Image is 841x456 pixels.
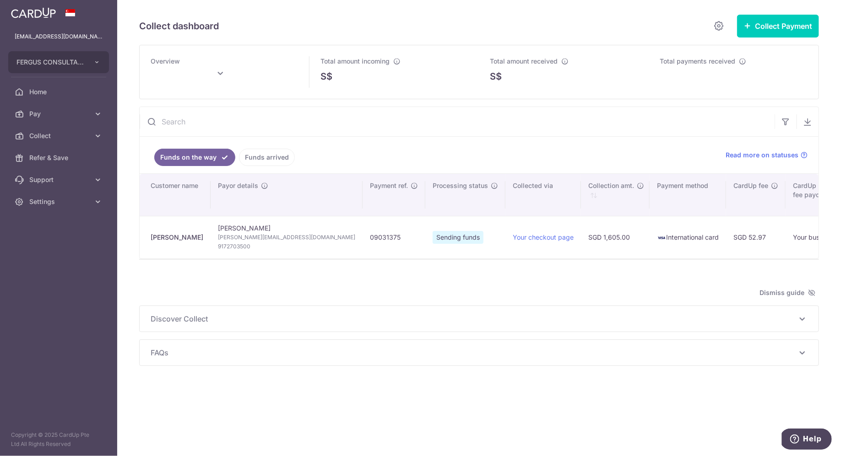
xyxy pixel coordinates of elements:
[513,233,574,241] a: Your checkout page
[218,242,355,251] span: 9172703500
[29,87,90,97] span: Home
[211,216,363,258] td: [PERSON_NAME]
[433,181,488,190] span: Processing status
[425,174,505,216] th: Processing status
[433,231,483,244] span: Sending funds
[490,57,558,65] span: Total amount received
[218,181,258,190] span: Payor details
[11,7,56,18] img: CardUp
[588,181,634,190] span: Collection amt.
[218,233,355,242] span: [PERSON_NAME][EMAIL_ADDRESS][DOMAIN_NAME]
[211,174,363,216] th: Payor details
[140,174,211,216] th: Customer name
[21,6,40,15] span: Help
[151,233,203,242] div: [PERSON_NAME]
[29,131,90,140] span: Collect
[505,174,581,216] th: Collected via
[650,216,726,258] td: International card
[726,174,786,216] th: CardUp fee
[140,107,775,136] input: Search
[657,233,666,242] img: visa-sm-192604c4577d2d35970c8ed26b86981c2741ebd56154ab54ad91a526f0f24972.png
[29,153,90,162] span: Refer & Save
[581,216,650,258] td: SGD 1,605.00
[151,347,808,358] p: FAQs
[29,197,90,206] span: Settings
[760,287,815,298] span: Dismiss guide
[793,181,822,199] span: CardUp fee payor
[370,181,408,190] span: Payment ref.
[320,57,390,65] span: Total amount incoming
[239,149,295,166] a: Funds arrived
[726,216,786,258] td: SGD 52.97
[29,175,90,184] span: Support
[581,174,650,216] th: Collection amt. : activate to sort column ascending
[320,70,332,83] span: S$
[151,313,808,324] p: Discover Collect
[363,174,425,216] th: Payment ref.
[726,150,798,160] span: Read more on statuses
[737,15,819,38] button: Collect Payment
[151,313,797,324] span: Discover Collect
[782,429,832,451] iframe: Opens a widget where you can find more information
[151,57,180,65] span: Overview
[151,347,797,358] span: FAQs
[8,51,109,73] button: FERGUS CONSULTANCY GROUP PRIVATE LIMITED
[490,70,502,83] span: S$
[16,58,84,67] span: FERGUS CONSULTANCY GROUP PRIVATE LIMITED
[726,150,808,160] a: Read more on statuses
[154,149,235,166] a: Funds on the way
[15,32,103,41] p: [EMAIL_ADDRESS][DOMAIN_NAME]
[650,174,726,216] th: Payment method
[733,181,768,190] span: CardUp fee
[363,216,425,258] td: 09031375
[660,57,735,65] span: Total payments received
[139,19,219,33] h5: Collect dashboard
[29,109,90,118] span: Pay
